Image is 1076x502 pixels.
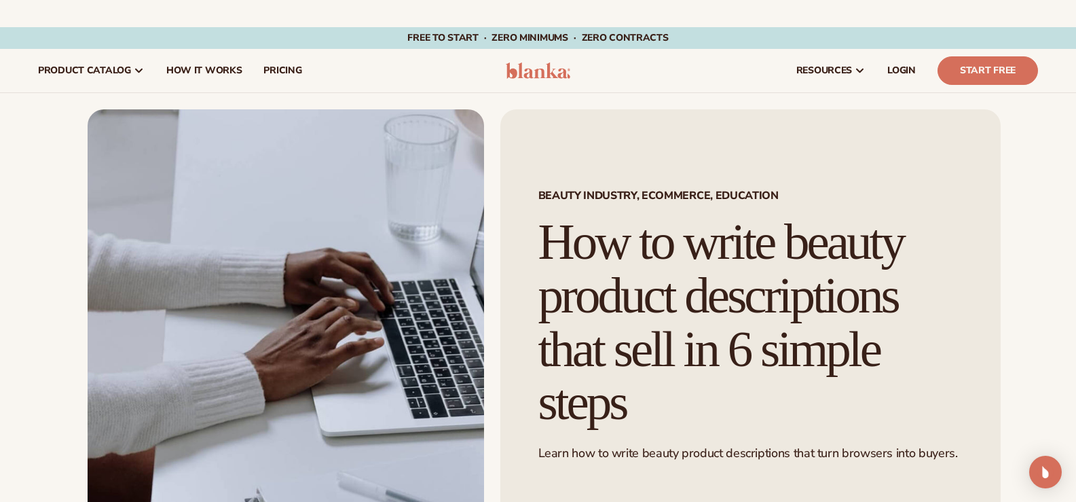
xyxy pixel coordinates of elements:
div: Announcement [34,27,1042,49]
span: product catalog [38,65,131,76]
span: Free to start · ZERO minimums · ZERO contracts [407,31,668,44]
p: Learn how to write beauty product descriptions that turn browsers into buyers. [538,446,963,461]
span: How It Works [166,65,242,76]
a: resources [785,49,876,92]
a: Start Free [938,56,1038,85]
img: logo [506,62,570,79]
a: How It Works [155,49,253,92]
span: resources [796,65,852,76]
div: Open Intercom Messenger [1029,456,1062,488]
span: LOGIN [887,65,916,76]
a: product catalog [27,49,155,92]
h1: How to write beauty product descriptions that sell in 6 simple steps [538,215,963,429]
span: pricing [263,65,301,76]
span: Beauty Industry, Ecommerce, Education [538,190,963,201]
a: LOGIN [876,49,927,92]
a: pricing [253,49,312,92]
